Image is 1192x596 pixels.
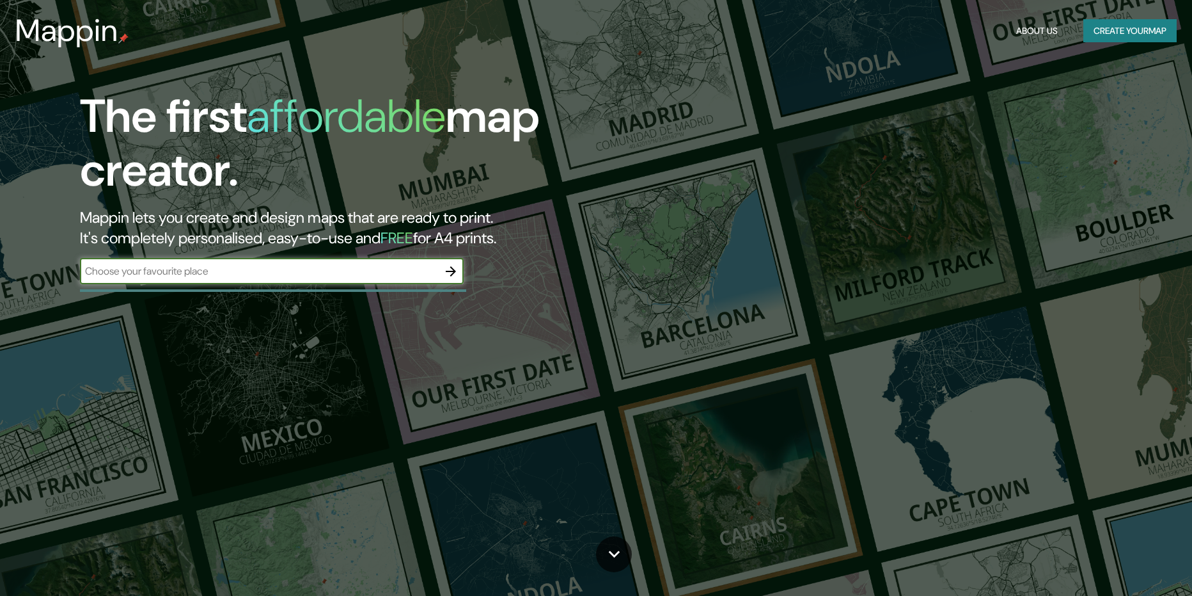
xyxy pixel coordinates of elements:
[80,264,438,278] input: Choose your favourite place
[15,13,118,49] h3: Mappin
[80,207,676,248] h2: Mappin lets you create and design maps that are ready to print. It's completely personalised, eas...
[1083,19,1177,43] button: Create yourmap
[80,90,676,207] h1: The first map creator.
[118,33,129,44] img: mappin-pin
[380,228,413,248] h5: FREE
[1011,19,1063,43] button: About Us
[247,86,446,146] h1: affordable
